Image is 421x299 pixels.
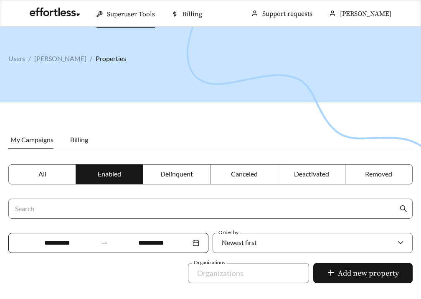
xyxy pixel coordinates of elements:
span: Billing [70,135,88,143]
span: Billing [182,10,202,18]
span: search [400,205,407,212]
span: Superuser Tools [107,10,155,18]
span: Enabled [98,170,121,178]
span: plus [327,269,335,278]
span: [PERSON_NAME] [340,10,391,18]
span: Newest first [222,238,257,246]
span: My Campaigns [10,135,53,143]
span: to [101,239,108,247]
span: Removed [365,170,392,178]
span: swap-right [101,239,108,247]
button: plusAdd new property [313,263,413,283]
span: All [38,170,46,178]
span: Canceled [231,170,258,178]
a: Support requests [262,10,312,18]
span: Add new property [338,268,399,279]
span: Deactivated [294,170,329,178]
span: Delinquent [160,170,193,178]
